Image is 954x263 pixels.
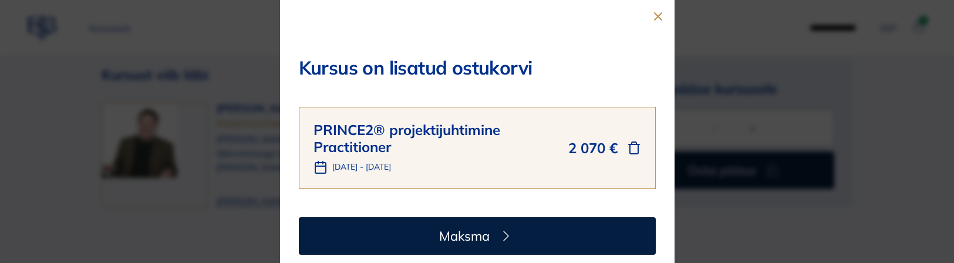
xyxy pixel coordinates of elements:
[332,161,391,173] p: [DATE] - [DATE]
[627,141,641,155] svg: Eemalda ostukorvist
[299,56,656,79] h2: Kursus on lisatud ostukorvi
[568,140,618,157] h3: 2 070 €
[439,226,490,246] span: Maksma
[651,9,665,23] svg: close
[299,217,656,255] button: Maksma
[313,122,568,156] h3: PRINCE2® projektijuhtimine Practitioner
